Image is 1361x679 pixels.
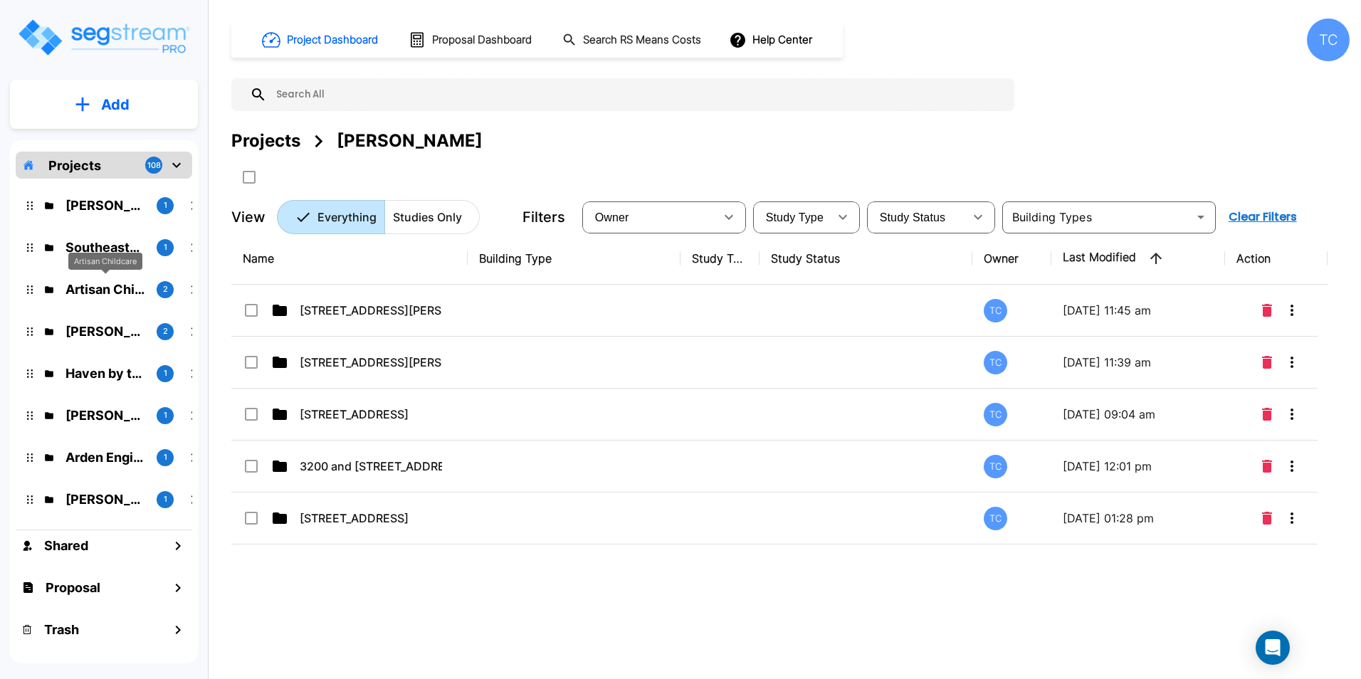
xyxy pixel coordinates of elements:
[760,233,972,285] th: Study Status
[1278,452,1306,480] button: More-Options
[1063,302,1214,319] p: [DATE] 11:45 am
[164,367,167,379] p: 1
[384,200,480,234] button: Studies Only
[231,233,468,285] th: Name
[300,354,442,371] p: [STREET_ADDRESS][PERSON_NAME]
[1256,296,1278,325] button: Delete
[231,206,266,228] p: View
[277,200,385,234] button: Everything
[46,578,100,597] h1: Proposal
[235,163,263,191] button: SelectAll
[1278,504,1306,532] button: More-Options
[1256,631,1290,665] div: Open Intercom Messenger
[164,493,167,505] p: 1
[277,200,480,234] div: Platform
[1063,406,1214,423] p: [DATE] 09:04 am
[984,507,1007,530] div: TC
[300,302,442,319] p: [STREET_ADDRESS][PERSON_NAME]
[337,128,483,154] div: [PERSON_NAME]
[163,283,168,295] p: 2
[65,322,145,341] p: Louis Chiasson
[65,196,145,215] p: Owen Tracey
[267,78,1007,111] input: Search All
[432,32,532,48] h1: Proposal Dashboard
[65,406,145,425] p: Chris Gilleland - 618 N Carolina Ave
[231,128,300,154] div: Projects
[1051,233,1225,285] th: Last Modified
[766,211,824,223] span: Study Type
[557,26,709,54] button: Search RS Means Costs
[393,209,462,226] p: Studies Only
[65,238,145,257] p: Southeastern General Contractors
[522,206,565,228] p: Filters
[1225,233,1328,285] th: Action
[256,24,386,56] button: Project Dashboard
[1191,207,1211,227] button: Open
[585,197,715,237] div: Select
[65,448,145,467] p: Arden Engineering Improvements
[984,351,1007,374] div: TC
[164,199,167,211] p: 1
[403,25,540,55] button: Proposal Dashboard
[1063,354,1214,371] p: [DATE] 11:39 am
[101,94,130,115] p: Add
[880,211,946,223] span: Study Status
[984,403,1007,426] div: TC
[1256,504,1278,532] button: Delete
[164,241,167,253] p: 1
[65,490,145,509] p: Burtons Grill - Wayne, PA
[163,325,168,337] p: 2
[1278,348,1306,377] button: More-Options
[300,458,442,475] p: 3200 and [STREET_ADDRESS][PERSON_NAME]
[10,84,198,125] button: Add
[984,299,1007,322] div: TC
[147,159,161,172] p: 108
[595,211,629,223] span: Owner
[468,233,680,285] th: Building Type
[68,253,142,270] div: Artisan Childcare
[583,32,701,48] h1: Search RS Means Costs
[1007,207,1188,227] input: Building Types
[164,409,167,421] p: 1
[16,17,191,58] img: Logo
[1256,400,1278,428] button: Delete
[972,233,1051,285] th: Owner
[300,510,442,527] p: [STREET_ADDRESS]
[65,364,145,383] p: Haven by the Sea
[44,536,88,555] h1: Shared
[1223,203,1303,231] button: Clear Filters
[48,156,101,175] p: Projects
[680,233,760,285] th: Study Type
[300,406,442,423] p: [STREET_ADDRESS]
[1307,19,1350,61] div: TC
[44,620,79,639] h1: Trash
[984,455,1007,478] div: TC
[287,32,378,48] h1: Project Dashboard
[1278,400,1306,428] button: More-Options
[65,280,145,299] p: Artisan Childcare
[1063,510,1214,527] p: [DATE] 01:28 pm
[870,197,964,237] div: Select
[164,451,167,463] p: 1
[317,209,377,226] p: Everything
[726,26,818,53] button: Help Center
[1256,452,1278,480] button: Delete
[1278,296,1306,325] button: More-Options
[1256,348,1278,377] button: Delete
[1063,458,1214,475] p: [DATE] 12:01 pm
[756,197,829,237] div: Select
